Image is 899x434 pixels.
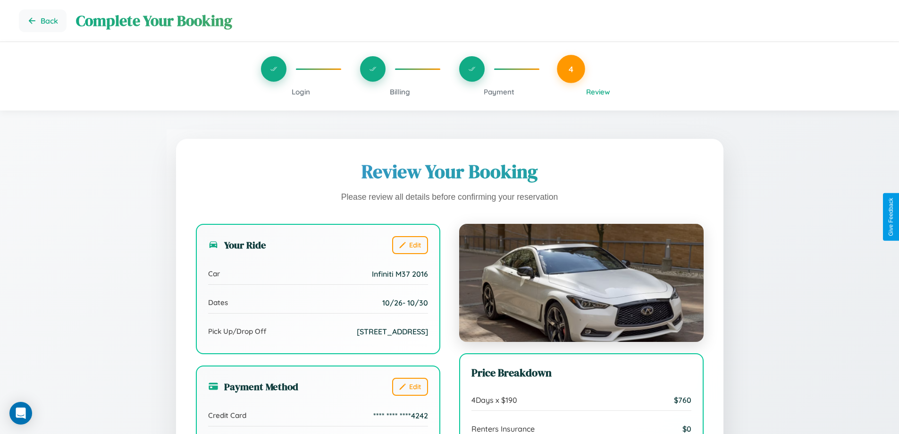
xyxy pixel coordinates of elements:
[76,10,880,31] h1: Complete Your Booking
[208,327,267,336] span: Pick Up/Drop Off
[382,298,428,307] span: 10 / 26 - 10 / 30
[484,87,514,96] span: Payment
[586,87,610,96] span: Review
[208,269,220,278] span: Car
[459,224,704,342] img: Infiniti M37
[471,366,691,380] h3: Price Breakdown
[390,87,410,96] span: Billing
[392,378,428,396] button: Edit
[569,64,573,74] span: 4
[357,327,428,336] span: [STREET_ADDRESS]
[888,198,894,236] div: Give Feedback
[196,159,704,184] h1: Review Your Booking
[392,236,428,254] button: Edit
[208,238,266,252] h3: Your Ride
[674,395,691,405] span: $ 760
[208,411,246,420] span: Credit Card
[19,9,67,32] button: Go back
[682,424,691,434] span: $ 0
[208,380,298,393] h3: Payment Method
[471,395,517,405] span: 4 Days x $ 190
[9,402,32,425] div: Open Intercom Messenger
[372,269,428,279] span: Infiniti M37 2016
[471,424,535,434] span: Renters Insurance
[196,190,704,205] p: Please review all details before confirming your reservation
[208,298,228,307] span: Dates
[292,87,310,96] span: Login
